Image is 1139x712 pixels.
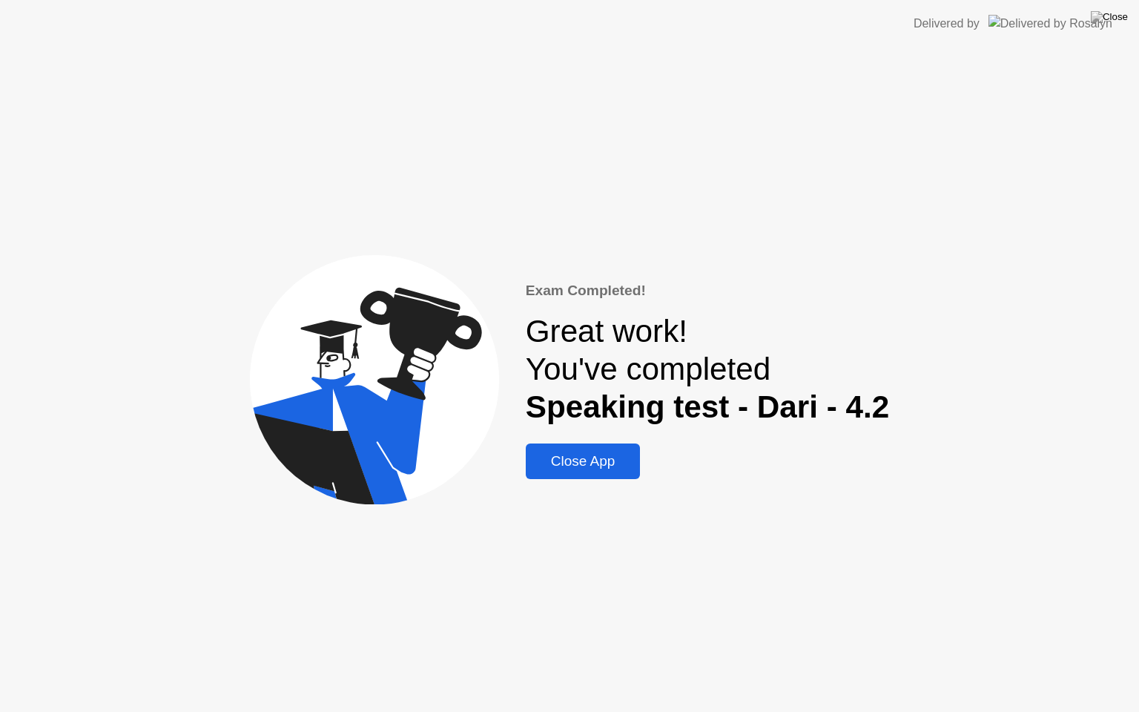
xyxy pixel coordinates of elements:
div: Delivered by [914,15,980,33]
img: Close [1091,11,1128,23]
b: Speaking test - Dari - 4.2 [526,389,890,424]
div: Great work! You've completed [526,313,890,426]
button: Close App [526,444,641,479]
img: Delivered by Rosalyn [988,15,1112,32]
div: Close App [530,453,636,469]
div: Exam Completed! [526,280,890,302]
